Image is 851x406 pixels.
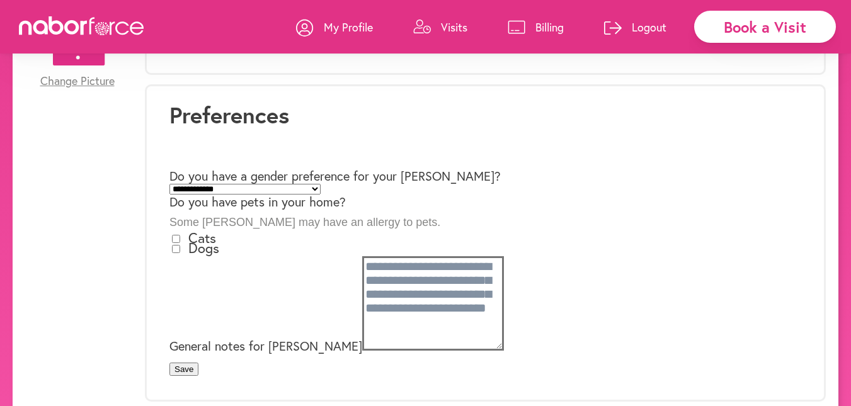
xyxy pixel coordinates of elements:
a: Billing [508,8,564,46]
p: Some [PERSON_NAME] may have an allergy to pets. [169,216,801,230]
h1: Preferences [169,101,801,128]
p: Logout [632,20,666,35]
a: My Profile [296,8,373,46]
div: Book a Visit [694,11,836,43]
label: Do you have a gender preference for your [PERSON_NAME]? [169,167,501,184]
label: Dogs [188,239,219,257]
a: Visits [413,8,467,46]
a: Logout [604,8,666,46]
p: Billing [535,20,564,35]
p: Visits [441,20,467,35]
label: Do you have pets in your home? [169,193,346,210]
label: General notes for [PERSON_NAME] [169,337,362,354]
button: Save [169,363,198,376]
span: Change Picture [40,74,115,88]
p: My Profile [324,20,373,35]
label: Cats [188,228,216,247]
